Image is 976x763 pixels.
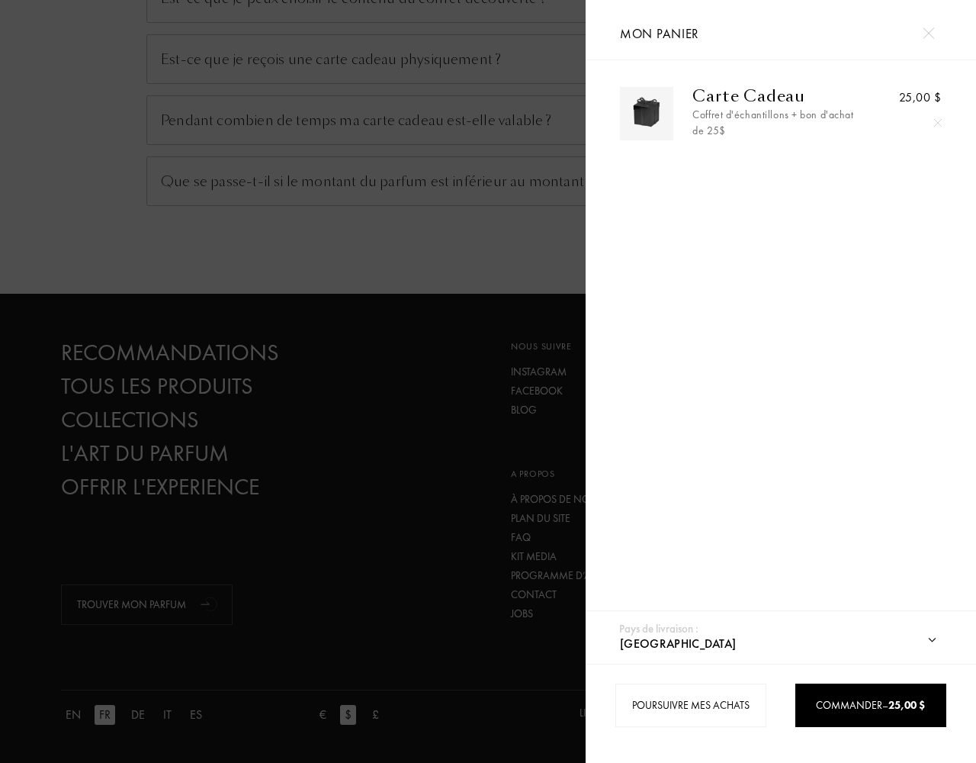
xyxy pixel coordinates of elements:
[615,684,766,727] div: Poursuivre mes achats
[692,107,861,139] div: Coffret d'échantillons + bon d'achat de 25$
[934,119,942,127] img: cross.svg
[923,27,934,39] img: cross.svg
[796,697,945,713] div: Commander –
[619,620,698,638] div: Pays de livraison :
[620,25,699,42] span: Mon panier
[692,87,861,105] div: Carte Cadeau
[888,698,925,712] span: 25,00 $
[899,89,942,107] div: 25,00 $
[628,95,666,133] img: gift_box.png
